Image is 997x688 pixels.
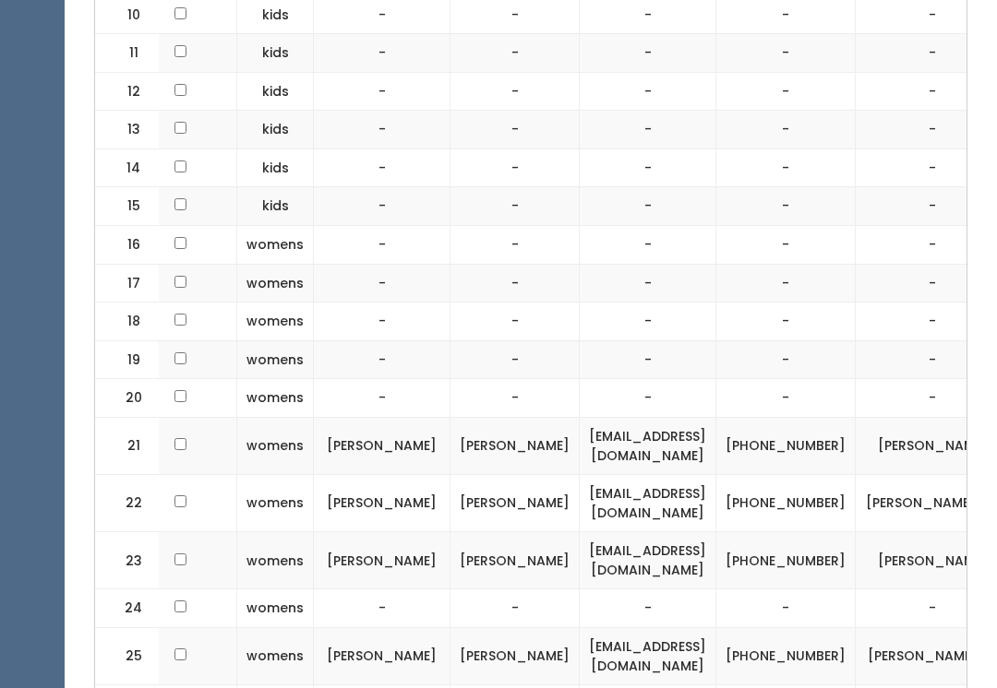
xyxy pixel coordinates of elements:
[716,264,856,302] td: -
[716,148,856,187] td: -
[314,589,450,628] td: -
[314,379,450,418] td: -
[450,627,580,684] td: [PERSON_NAME]
[716,475,856,532] td: [PHONE_NUMBER]
[314,34,450,73] td: -
[580,379,716,418] td: -
[314,532,450,589] td: [PERSON_NAME]
[716,340,856,379] td: -
[95,226,160,265] td: 16
[580,148,716,187] td: -
[450,187,580,226] td: -
[314,627,450,684] td: [PERSON_NAME]
[450,111,580,149] td: -
[580,226,716,265] td: -
[237,111,314,149] td: kids
[237,379,314,418] td: womens
[314,72,450,111] td: -
[450,226,580,265] td: -
[237,302,314,341] td: womens
[95,111,160,149] td: 13
[450,340,580,379] td: -
[95,72,160,111] td: 12
[95,475,160,532] td: 22
[237,226,314,265] td: womens
[580,475,716,532] td: [EMAIL_ADDRESS][DOMAIN_NAME]
[450,148,580,187] td: -
[314,148,450,187] td: -
[237,34,314,73] td: kids
[716,417,856,474] td: [PHONE_NUMBER]
[450,72,580,111] td: -
[450,475,580,532] td: [PERSON_NAME]
[716,34,856,73] td: -
[580,264,716,302] td: -
[237,187,314,226] td: kids
[716,187,856,226] td: -
[580,417,716,474] td: [EMAIL_ADDRESS][DOMAIN_NAME]
[716,532,856,589] td: [PHONE_NUMBER]
[237,417,314,474] td: womens
[314,417,450,474] td: [PERSON_NAME]
[580,340,716,379] td: -
[450,417,580,474] td: [PERSON_NAME]
[314,111,450,149] td: -
[580,111,716,149] td: -
[95,34,160,73] td: 11
[450,532,580,589] td: [PERSON_NAME]
[95,589,160,628] td: 24
[580,34,716,73] td: -
[95,302,160,341] td: 18
[314,302,450,341] td: -
[580,72,716,111] td: -
[237,589,314,628] td: womens
[580,589,716,628] td: -
[237,532,314,589] td: womens
[716,589,856,628] td: -
[314,340,450,379] td: -
[95,264,160,302] td: 17
[95,340,160,379] td: 19
[237,148,314,187] td: kids
[450,264,580,302] td: -
[314,187,450,226] td: -
[716,379,856,418] td: -
[237,72,314,111] td: kids
[314,475,450,532] td: [PERSON_NAME]
[450,379,580,418] td: -
[314,264,450,302] td: -
[450,302,580,341] td: -
[95,627,160,684] td: 25
[716,302,856,341] td: -
[237,475,314,532] td: womens
[716,111,856,149] td: -
[314,226,450,265] td: -
[95,187,160,226] td: 15
[237,340,314,379] td: womens
[580,627,716,684] td: [EMAIL_ADDRESS][DOMAIN_NAME]
[95,417,160,474] td: 21
[580,187,716,226] td: -
[716,72,856,111] td: -
[580,302,716,341] td: -
[450,589,580,628] td: -
[716,226,856,265] td: -
[95,532,160,589] td: 23
[237,627,314,684] td: womens
[580,532,716,589] td: [EMAIL_ADDRESS][DOMAIN_NAME]
[450,34,580,73] td: -
[237,264,314,302] td: womens
[95,379,160,418] td: 20
[716,627,856,684] td: [PHONE_NUMBER]
[95,148,160,187] td: 14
